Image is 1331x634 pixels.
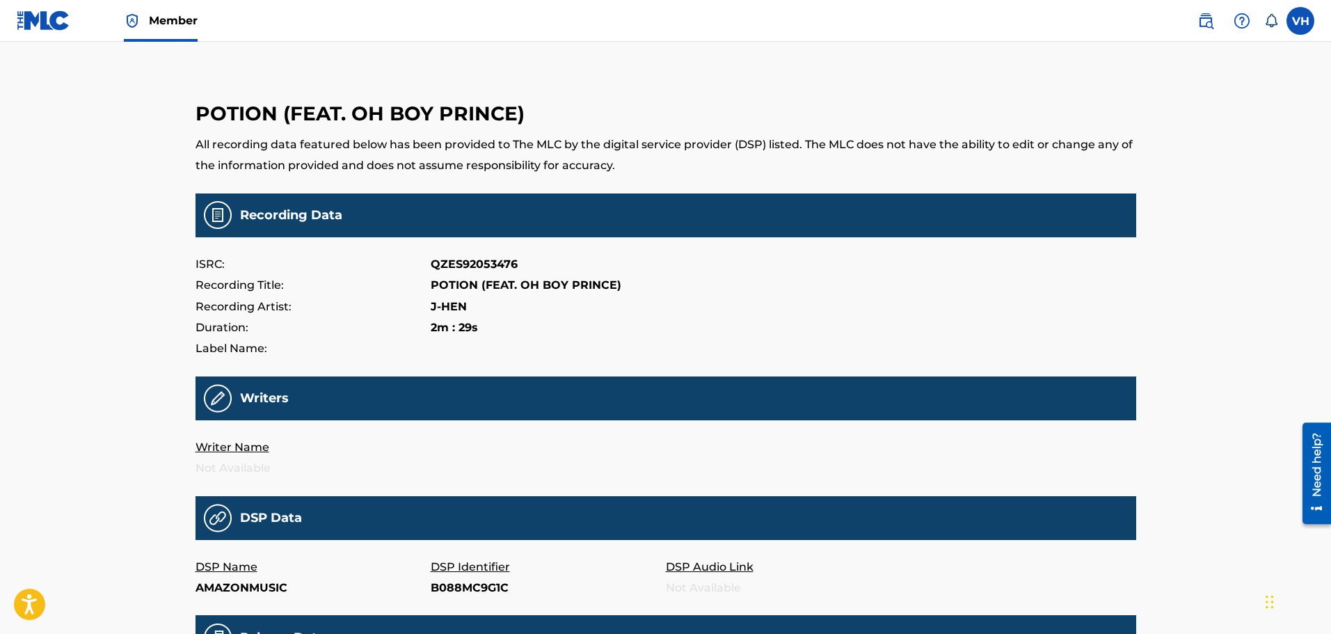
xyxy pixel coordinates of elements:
div: Drag [1266,581,1274,623]
h5: DSP Data [240,510,302,526]
iframe: Resource Center [1292,417,1331,529]
img: Recording Writers [204,384,232,413]
p: Not Available [196,458,431,479]
img: Recording Data [204,201,232,229]
h5: Writers [240,390,289,406]
p: J-HEN [431,296,467,317]
div: Help [1228,7,1256,35]
h5: Recording Data [240,207,342,223]
a: Public Search [1192,7,1220,35]
p: Recording Artist: [196,296,431,317]
p: DSP Identifier [431,557,666,578]
p: Duration: [196,317,431,338]
p: Writer Name [196,437,431,458]
p: Recording Title: [196,275,431,296]
p: AMAZONMUSIC [196,578,431,599]
p: POTION (FEAT. OH BOY PRINCE) [431,275,621,296]
p: DSP Name [196,557,431,578]
p: Not Available [666,578,901,599]
h3: POTION (FEAT. OH BOY PRINCE) [196,102,1136,126]
img: help [1234,13,1250,29]
p: QZES92053476 [431,254,518,275]
p: DSP Audio Link [666,557,901,578]
p: Label Name: [196,338,431,359]
p: B088MC9G1C [431,578,666,599]
p: All recording data featured below has been provided to The MLC by the digital service provider (D... [196,134,1136,177]
div: User Menu [1286,7,1314,35]
div: Notifications [1264,14,1278,28]
iframe: Chat Widget [1261,567,1331,634]
p: ISRC: [196,254,431,275]
img: MLC Logo [17,10,70,31]
p: 2m : 29s [431,317,478,338]
img: 31a9e25fa6e13e71f14b.png [204,504,232,532]
img: Top Rightsholder [124,13,141,29]
span: Member [149,13,198,29]
img: search [1197,13,1214,29]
